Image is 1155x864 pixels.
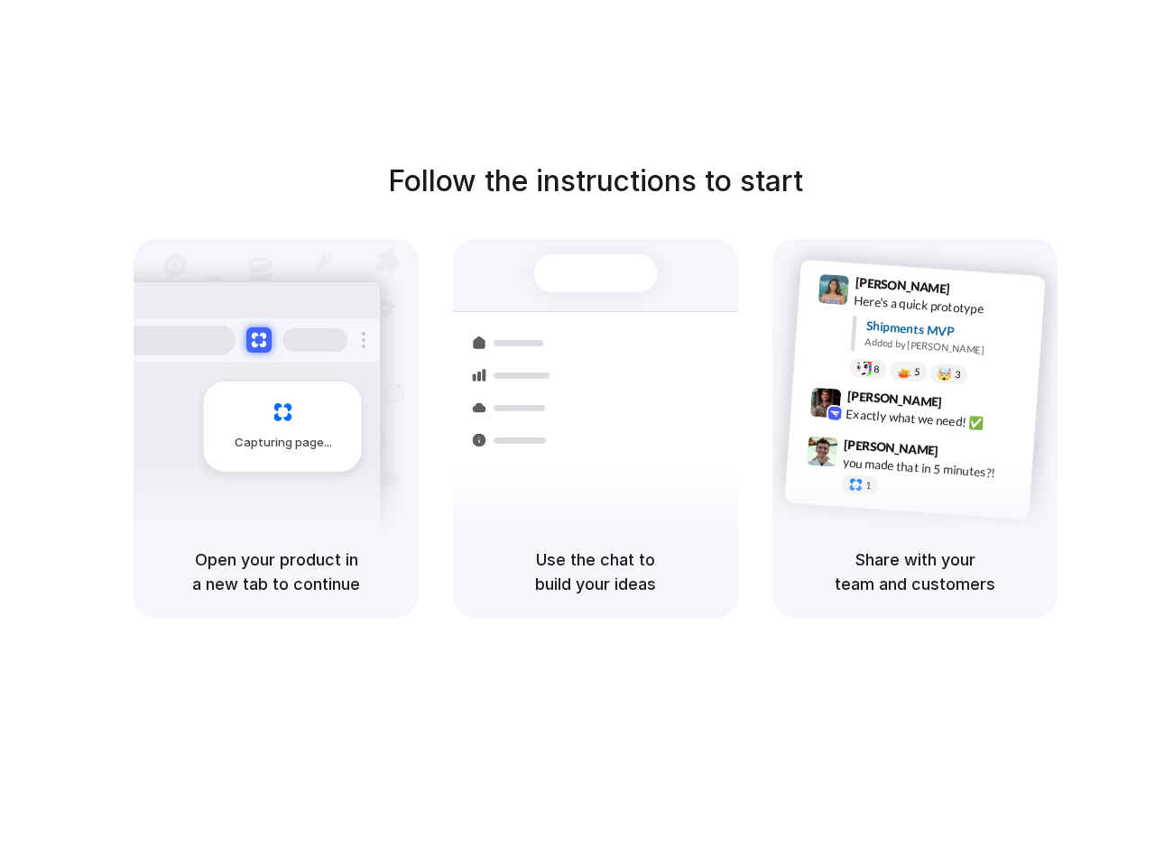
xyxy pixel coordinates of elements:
span: 9:47 AM [944,443,981,464]
div: Exactly what we need! ✅ [845,404,1026,435]
div: you made that in 5 minutes?! [842,453,1022,483]
span: 8 [873,364,880,374]
h5: Share with your team and customers [794,547,1036,596]
h5: Use the chat to build your ideas [475,547,716,596]
div: Shipments MVP [865,317,1032,346]
span: [PERSON_NAME] [855,272,950,299]
div: Here's a quick prototype [854,291,1034,322]
div: Added by [PERSON_NAME] [864,335,1030,361]
span: Capturing page [235,434,335,452]
span: 5 [914,367,920,377]
span: 3 [955,370,961,380]
span: 1 [865,481,872,491]
span: [PERSON_NAME] [846,386,942,412]
span: [PERSON_NAME] [844,435,939,461]
span: 9:41 AM [956,281,993,303]
div: 🤯 [938,367,953,381]
h1: Follow the instructions to start [388,160,803,203]
span: 9:42 AM [947,394,984,416]
h5: Open your product in a new tab to continue [155,547,397,596]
